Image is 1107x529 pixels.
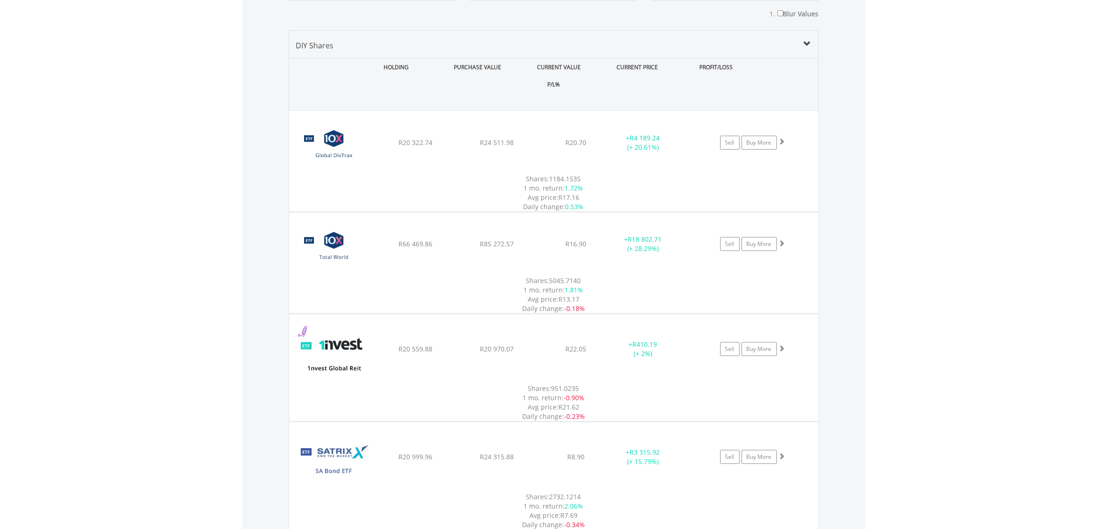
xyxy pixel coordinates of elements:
[551,384,579,393] span: 951.0235
[608,340,678,358] div: + (+ 2%)
[296,40,334,51] span: DIY Shares
[550,492,581,501] span: 2732.1214
[742,136,777,150] a: Buy More
[524,502,565,510] span: 1 mo. return:
[720,342,740,356] a: Sell
[630,448,660,456] span: R3 315.92
[519,59,599,76] div: CURRENT VALUE
[530,511,560,520] span: Avg price:
[783,9,819,18] span: Blur Values
[565,344,586,353] span: R22.05
[564,304,585,313] span: -0.18%
[398,239,432,248] span: R66 469.86
[720,450,740,464] a: Sell
[528,384,551,393] span: Shares:
[522,412,564,421] span: Daily change:
[294,434,374,489] img: TFSA.STXGOV.png
[480,452,514,461] span: R24 315.88
[294,122,374,172] img: TFSA.GLODIV.png
[608,133,678,152] div: + (+ 20.61%)
[720,237,740,251] a: Sell
[628,235,662,244] span: R18 802.71
[294,326,374,382] img: TFSA.ETFGRE.png
[398,452,432,461] span: R20 999.96
[289,76,818,93] div: P/L%
[565,184,583,192] span: 1.72%
[526,276,550,285] span: Shares:
[564,520,585,529] span: -0.34%
[528,403,558,411] span: Avg price:
[742,450,777,464] a: Buy More
[565,202,584,211] span: 0.53%
[294,224,374,274] img: TFSA.GLOBAL.png
[550,174,581,183] span: 1184.1535
[522,304,564,313] span: Daily change:
[480,138,514,147] span: R24 511.98
[600,59,674,76] div: CURRENT PRICE
[523,393,563,402] span: 1 mo. return:
[351,59,436,76] div: HOLDING
[563,393,584,402] span: -0.90%
[565,502,583,510] span: 2.06%
[742,237,777,251] a: Buy More
[550,276,581,285] span: 5045.7140
[528,193,558,202] span: Avg price:
[480,239,514,248] span: R85 272.57
[630,133,660,142] span: R4 189.24
[565,138,586,147] span: R20.70
[524,202,565,211] span: Daily change:
[522,520,564,529] span: Daily change:
[480,344,514,353] span: R20 970.07
[558,295,579,304] span: R13.17
[398,344,432,353] span: R20 559.88
[398,138,432,147] span: R20 322.74
[567,452,584,461] span: R8.90
[608,235,678,253] div: + (+ 28.29%)
[608,448,678,466] div: + (+ 15.79%)
[526,174,550,183] span: Shares:
[632,340,657,349] span: R410.19
[676,59,756,76] div: PROFIT/LOSS
[720,136,740,150] a: Sell
[565,285,583,294] span: 1.81%
[558,193,579,202] span: R17.16
[558,403,579,411] span: R21.62
[526,492,550,501] span: Shares:
[560,511,577,520] span: R7.69
[565,239,586,248] span: R16.90
[528,295,558,304] span: Avg price:
[524,285,565,294] span: 1 mo. return:
[564,412,585,421] span: -0.23%
[438,59,517,76] div: PURCHASE VALUE
[742,342,777,356] a: Buy More
[524,184,565,192] span: 1 mo. return:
